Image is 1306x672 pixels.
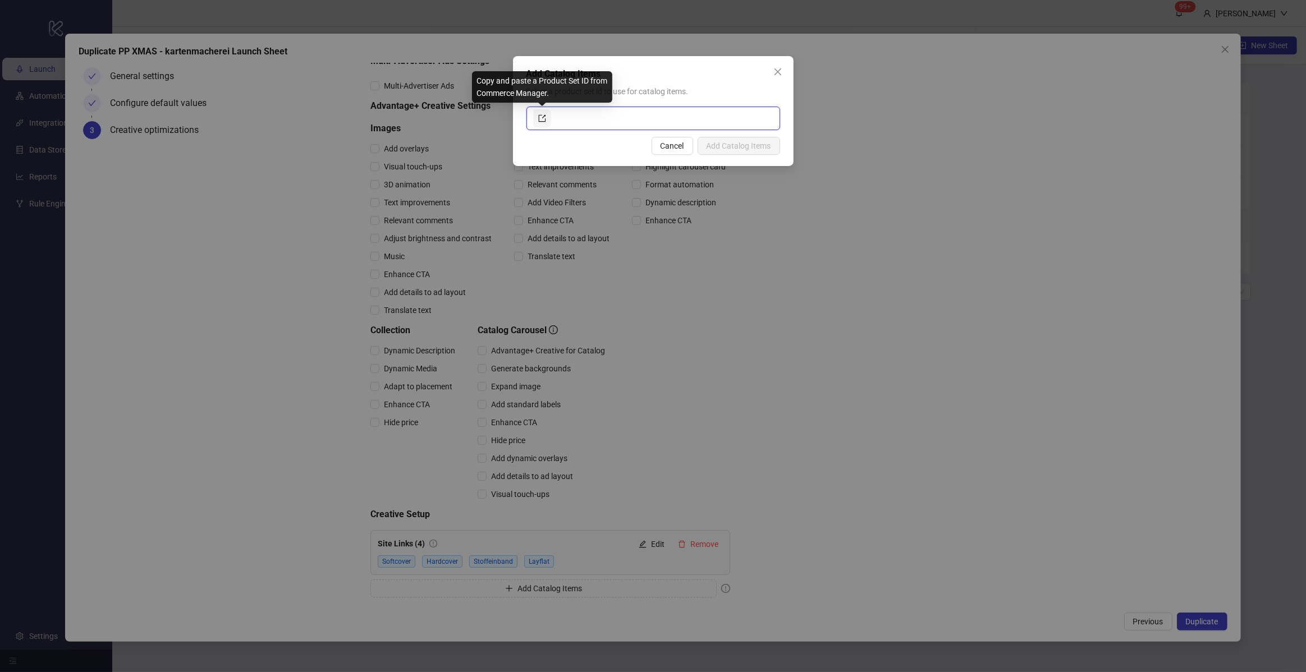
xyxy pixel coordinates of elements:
span: close [773,67,782,76]
div: Add Catalog Items [526,67,780,81]
button: Close [769,63,787,81]
span: export [538,114,546,122]
button: Add Catalog Items [698,137,780,155]
span: Cancel [661,141,684,150]
div: Copy and paste a Product Set ID from Commerce Manager. [472,71,612,103]
button: Cancel [652,137,693,155]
